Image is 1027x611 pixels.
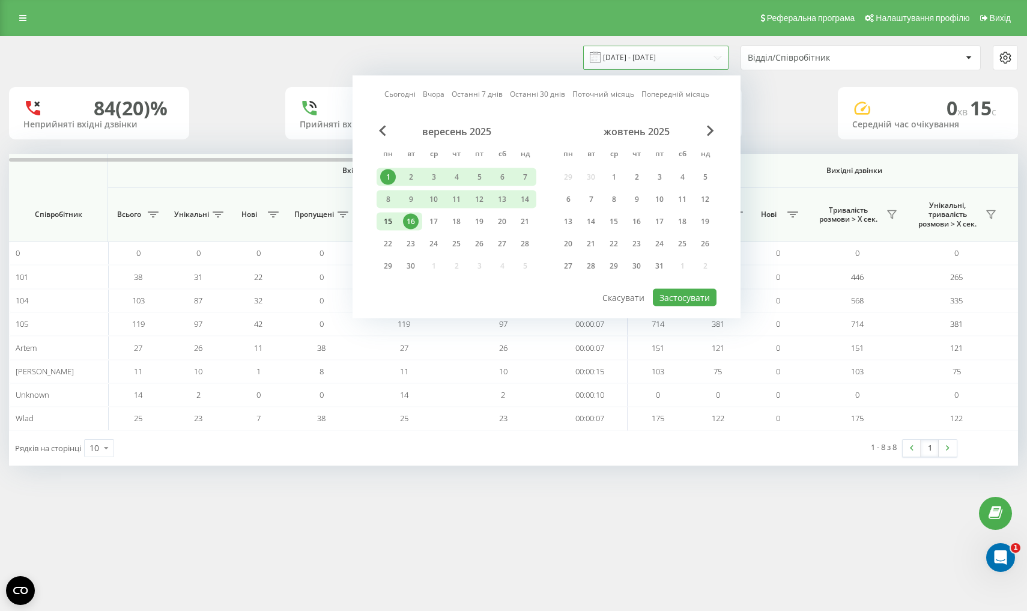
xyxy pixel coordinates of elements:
[196,389,201,400] span: 2
[950,295,963,306] span: 335
[673,146,691,164] abbr: субота
[851,318,864,329] span: 714
[553,360,628,383] td: 00:00:15
[625,213,648,231] div: чт 16 жовт 2025 р.
[403,169,419,185] div: 2
[652,169,667,185] div: 3
[494,236,510,252] div: 27
[256,389,261,400] span: 0
[652,214,667,230] div: 17
[377,235,399,253] div: пн 22 вер 2025 р.
[426,169,441,185] div: 3
[776,248,780,258] span: 0
[950,413,963,424] span: 122
[400,389,408,400] span: 14
[583,214,599,230] div: 14
[855,389,859,400] span: 0
[513,190,536,208] div: нд 14 вер 2025 р.
[114,210,144,219] span: Всього
[648,213,671,231] div: пт 17 жовт 2025 р.
[16,413,34,424] span: Wlad
[696,146,714,164] abbr: неділя
[379,126,386,136] span: Previous Month
[499,342,507,353] span: 26
[767,13,855,23] span: Реферальна програма
[139,166,596,175] span: Вхідні дзвінки
[380,258,396,274] div: 29
[517,169,533,185] div: 7
[992,105,996,118] span: c
[1011,543,1020,553] span: 1
[471,192,487,207] div: 12
[629,258,644,274] div: 30
[625,257,648,275] div: чт 30 жовт 2025 р.
[560,214,576,230] div: 13
[380,169,396,185] div: 1
[89,442,99,454] div: 10
[499,413,507,424] span: 23
[776,366,780,377] span: 0
[648,257,671,275] div: пт 31 жовт 2025 р.
[851,272,864,282] span: 446
[256,248,261,258] span: 0
[499,366,507,377] span: 10
[422,213,445,231] div: ср 17 вер 2025 р.
[560,192,576,207] div: 6
[596,289,651,306] button: Скасувати
[716,389,720,400] span: 0
[16,342,37,353] span: Artem
[471,236,487,252] div: 26
[606,258,622,274] div: 29
[380,214,396,230] div: 15
[445,235,468,253] div: чт 25 вер 2025 р.
[671,235,694,253] div: сб 25 жовт 2025 р.
[19,210,97,219] span: Співробітник
[776,318,780,329] span: 0
[606,192,622,207] div: 8
[447,146,465,164] abbr: четвер
[422,168,445,186] div: ср 3 вер 2025 р.
[583,236,599,252] div: 21
[560,258,576,274] div: 27
[572,88,634,100] a: Поточний місяць
[671,213,694,231] div: сб 18 жовт 2025 р.
[132,295,145,306] span: 103
[990,13,1011,23] span: Вихід
[320,272,324,282] span: 0
[196,248,201,258] span: 0
[652,258,667,274] div: 31
[194,413,202,424] span: 23
[449,169,464,185] div: 4
[317,413,326,424] span: 38
[953,366,961,377] span: 75
[16,389,49,400] span: Unknown
[513,235,536,253] div: нд 28 вер 2025 р.
[194,342,202,353] span: 26
[748,53,891,63] div: Відділ/Співробітник
[580,235,602,253] div: вт 21 жовт 2025 р.
[254,272,262,282] span: 22
[494,192,510,207] div: 13
[425,146,443,164] abbr: середа
[136,248,141,258] span: 0
[493,146,511,164] abbr: субота
[400,366,408,377] span: 11
[194,318,202,329] span: 97
[403,214,419,230] div: 16
[491,168,513,186] div: сб 6 вер 2025 р.
[629,192,644,207] div: 9
[320,318,324,329] span: 0
[194,295,202,306] span: 87
[445,190,468,208] div: чт 11 вер 2025 р.
[713,366,722,377] span: 75
[674,169,690,185] div: 4
[194,272,202,282] span: 31
[398,318,410,329] span: 119
[557,235,580,253] div: пн 20 жовт 2025 р.
[422,235,445,253] div: ср 24 вер 2025 р.
[234,210,264,219] span: Нові
[855,248,859,258] span: 0
[671,168,694,186] div: сб 4 жовт 2025 р.
[652,342,664,353] span: 151
[583,192,599,207] div: 7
